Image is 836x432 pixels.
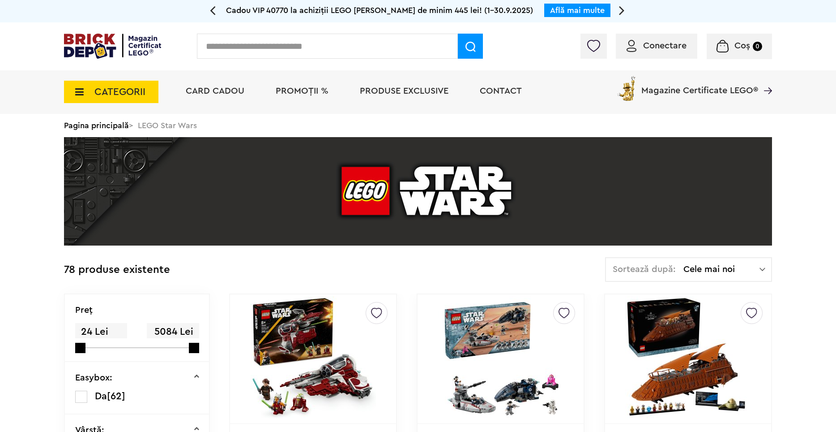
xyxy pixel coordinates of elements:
span: CATEGORII [94,87,145,97]
span: Sortează după: [613,265,676,274]
a: Află mai multe [550,6,605,14]
a: Contact [480,86,522,95]
small: 0 [753,42,762,51]
a: Card Cadou [186,86,244,95]
span: [62] [107,391,125,401]
p: Easybox: [75,373,112,382]
span: Conectare [643,41,687,50]
span: Cele mai noi [683,265,759,274]
div: 78 produse existente [64,257,170,283]
a: Pagina principală [64,121,129,130]
span: Magazine Certificate LEGO® [641,74,758,95]
span: 5084 Lei [147,323,199,341]
a: Produse exclusive [360,86,448,95]
a: PROMOȚII % [276,86,328,95]
span: 24 Lei [75,323,127,341]
span: Coș [734,41,750,50]
a: Conectare [627,41,687,50]
img: Nava de transport imperiala vs Speederul rebelilor Scout [438,296,563,422]
span: Da [95,391,107,401]
img: LEGO Star Wars [64,137,772,246]
img: Nava Interceptor™ Jedi a lui Ahsoka [251,296,376,422]
span: Cadou VIP 40770 la achiziții LEGO [PERSON_NAME] de minim 445 lei! (1-30.9.2025) [226,6,533,14]
a: Magazine Certificate LEGO® [758,74,772,83]
img: Barja lui Jabba [625,296,751,422]
div: > LEGO Star Wars [64,114,772,137]
p: Preţ [75,306,93,315]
